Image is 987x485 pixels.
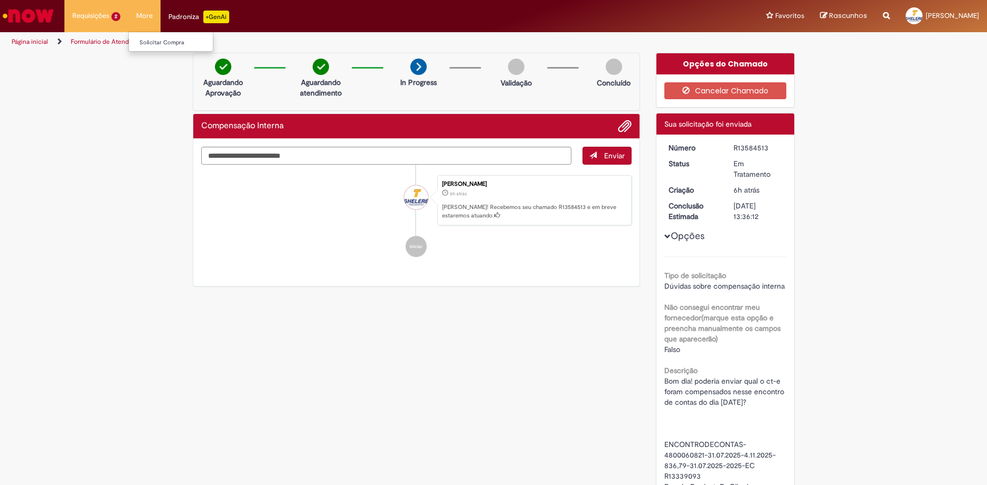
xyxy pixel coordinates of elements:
span: Requisições [72,11,109,21]
b: Não consegui encontrar meu fornecedor(marque esta opção e preencha manualmente os campos que apar... [664,302,781,344]
time: 01/10/2025 09:36:09 [450,191,467,197]
span: 2 [111,12,120,21]
img: arrow-next.png [410,59,427,75]
div: Padroniza [168,11,229,23]
p: Concluído [597,78,631,88]
span: 6h atrás [450,191,467,197]
ul: Trilhas de página [8,32,650,52]
a: Rascunhos [820,11,867,21]
span: Favoritos [775,11,804,21]
time: 01/10/2025 09:36:09 [734,185,759,195]
p: Aguardando Aprovação [198,77,249,98]
span: Rascunhos [829,11,867,21]
span: More [136,11,153,21]
button: Cancelar Chamado [664,82,786,99]
img: check-circle-green.png [215,59,231,75]
ul: More [128,32,213,52]
button: Enviar [582,147,632,165]
button: Adicionar anexos [618,119,632,133]
p: In Progress [400,77,437,88]
p: Aguardando atendimento [295,77,346,98]
b: Tipo de solicitação [664,271,726,280]
img: img-circle-grey.png [606,59,622,75]
span: 6h atrás [734,185,759,195]
div: Em Tratamento [734,158,783,179]
img: ServiceNow [1,5,55,26]
dt: Status [661,158,726,169]
li: Eduardo Ghelere [201,175,632,226]
div: [PERSON_NAME] [442,181,626,187]
span: Dúvidas sobre compensação interna [664,281,785,291]
a: Página inicial [12,37,48,46]
div: 01/10/2025 09:36:09 [734,185,783,195]
div: Eduardo Ghelere [404,185,428,210]
dt: Criação [661,185,726,195]
dt: Conclusão Estimada [661,201,726,222]
a: Solicitar Compra [129,37,245,49]
div: [DATE] 13:36:12 [734,201,783,222]
h2: Compensação Interna Histórico de tíquete [201,121,284,131]
div: R13584513 [734,142,783,153]
p: [PERSON_NAME]! Recebemos seu chamado R13584513 e em breve estaremos atuando. [442,203,626,220]
b: Descrição [664,366,698,375]
span: [PERSON_NAME] [926,11,979,20]
p: +GenAi [203,11,229,23]
img: img-circle-grey.png [508,59,524,75]
dt: Número [661,142,726,153]
ul: Histórico de tíquete [201,165,632,268]
img: check-circle-green.png [313,59,329,75]
p: Validação [501,78,532,88]
span: Sua solicitação foi enviada [664,119,751,129]
span: Falso [664,345,680,354]
a: Formulário de Atendimento [71,37,149,46]
textarea: Digite sua mensagem aqui... [201,147,572,165]
div: Opções do Chamado [656,53,794,74]
span: Enviar [604,151,625,160]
